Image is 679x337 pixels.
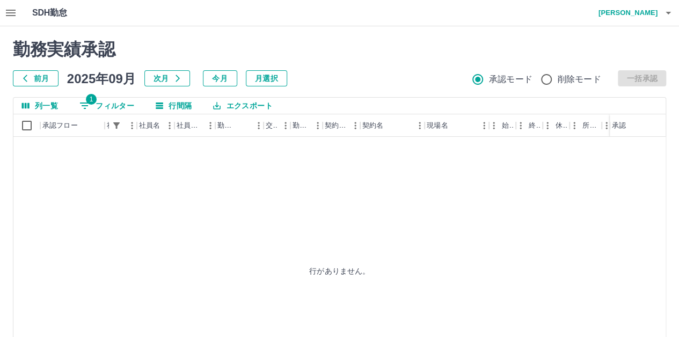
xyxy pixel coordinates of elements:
button: メニュー [476,118,492,134]
div: 休憩 [556,114,567,137]
div: 終業 [516,114,543,137]
button: 前月 [13,70,59,86]
div: 承認 [612,114,626,137]
button: 次月 [144,70,190,86]
h5: 2025年09月 [67,70,136,86]
div: 契約名 [362,114,383,137]
div: 1件のフィルターを適用中 [109,118,124,133]
div: 承認フロー [40,114,105,137]
div: 社員番号 [105,114,137,137]
button: エクスポート [205,98,281,114]
div: 始業 [502,114,514,137]
button: メニュー [162,118,178,134]
div: 勤務区分 [293,114,310,137]
div: 終業 [529,114,541,137]
div: 勤務日 [217,114,236,137]
span: 1 [86,94,97,105]
button: 今月 [203,70,237,86]
button: メニュー [278,118,294,134]
button: フィルター表示 [109,118,124,133]
div: 契約コード [323,114,360,137]
div: 承認フロー [42,114,78,137]
div: 所定開始 [570,114,602,137]
button: フィルター表示 [71,98,143,114]
button: メニュー [124,118,140,134]
button: ソート [236,118,251,133]
span: 承認モード [489,73,532,86]
div: 交通費 [264,114,290,137]
div: 所定開始 [582,114,600,137]
div: 契約コード [325,114,347,137]
button: 行間隔 [147,98,200,114]
button: 月選択 [246,70,287,86]
div: 社員区分 [174,114,215,137]
div: 社員名 [139,114,160,137]
div: 契約名 [360,114,425,137]
div: 休憩 [543,114,570,137]
div: 始業 [489,114,516,137]
div: 承認 [610,114,666,137]
div: 勤務日 [215,114,264,137]
h2: 勤務実績承認 [13,39,666,60]
div: 社員区分 [177,114,202,137]
button: メニュー [347,118,363,134]
div: 社員名 [137,114,174,137]
button: メニュー [251,118,267,134]
span: 削除モード [558,73,601,86]
div: 現場名 [427,114,448,137]
button: メニュー [202,118,218,134]
button: メニュー [310,118,326,134]
div: 現場名 [425,114,489,137]
div: 交通費 [266,114,278,137]
button: 列選択 [13,98,67,114]
button: メニュー [412,118,428,134]
div: 勤務区分 [290,114,323,137]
